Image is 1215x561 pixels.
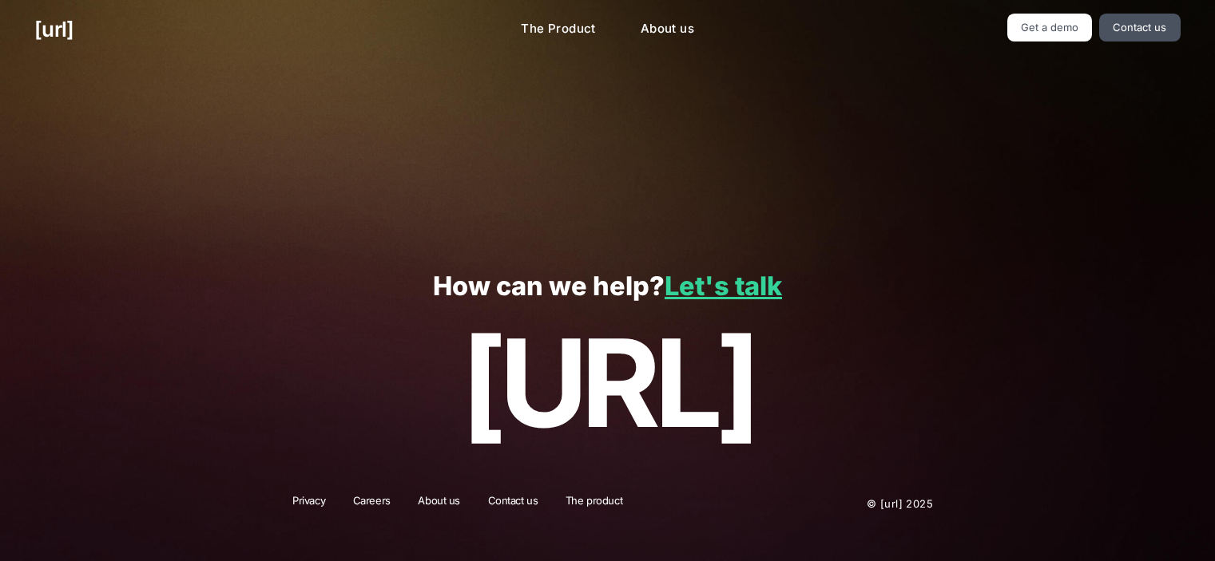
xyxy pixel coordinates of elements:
[628,14,707,45] a: About us
[34,315,1180,452] p: [URL]
[478,493,549,514] a: Contact us
[34,14,73,45] a: [URL]
[555,493,633,514] a: The product
[34,272,1180,302] p: How can we help?
[1099,14,1181,41] a: Contact us
[1007,14,1093,41] a: Get a demo
[508,14,609,45] a: The Product
[665,271,782,302] a: Let's talk
[343,493,401,514] a: Careers
[282,493,336,514] a: Privacy
[770,493,933,514] p: © [URL] 2025
[407,493,471,514] a: About us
